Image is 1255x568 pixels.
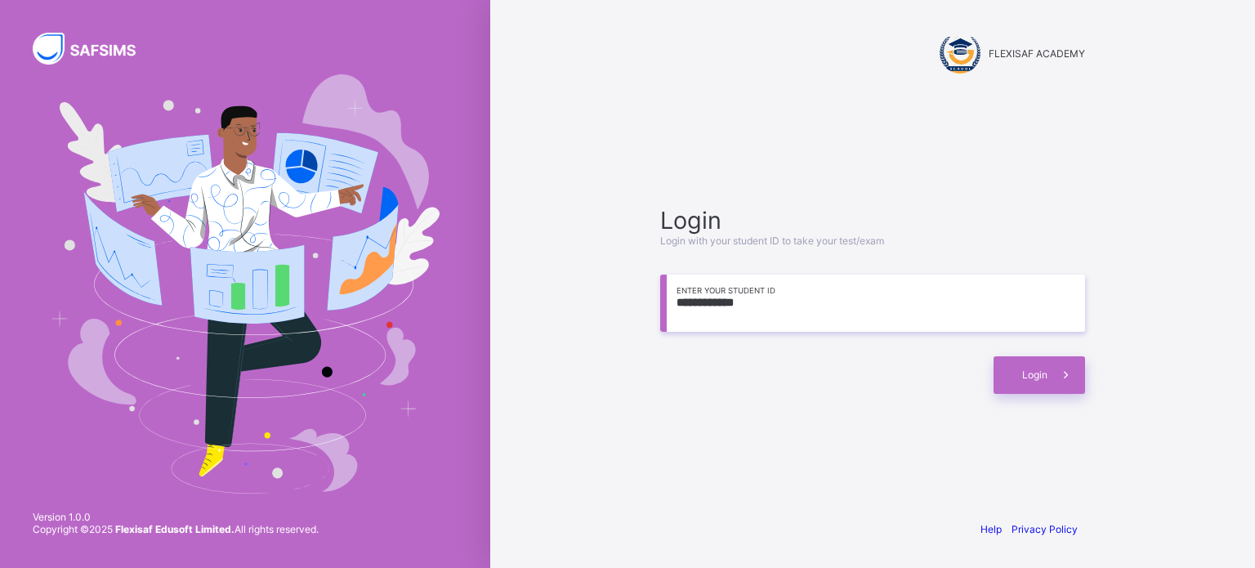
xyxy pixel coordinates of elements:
span: Copyright © 2025 All rights reserved. [33,523,319,535]
span: Login with your student ID to take your test/exam [660,235,884,247]
img: SAFSIMS Logo [33,33,155,65]
span: FLEXISAF ACADEMY [989,47,1085,60]
span: Login [660,206,1085,235]
a: Help [980,523,1002,535]
a: Privacy Policy [1012,523,1078,535]
img: Hero Image [51,74,440,493]
span: Version 1.0.0 [33,511,319,523]
strong: Flexisaf Edusoft Limited. [115,523,234,535]
span: Login [1022,369,1047,381]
